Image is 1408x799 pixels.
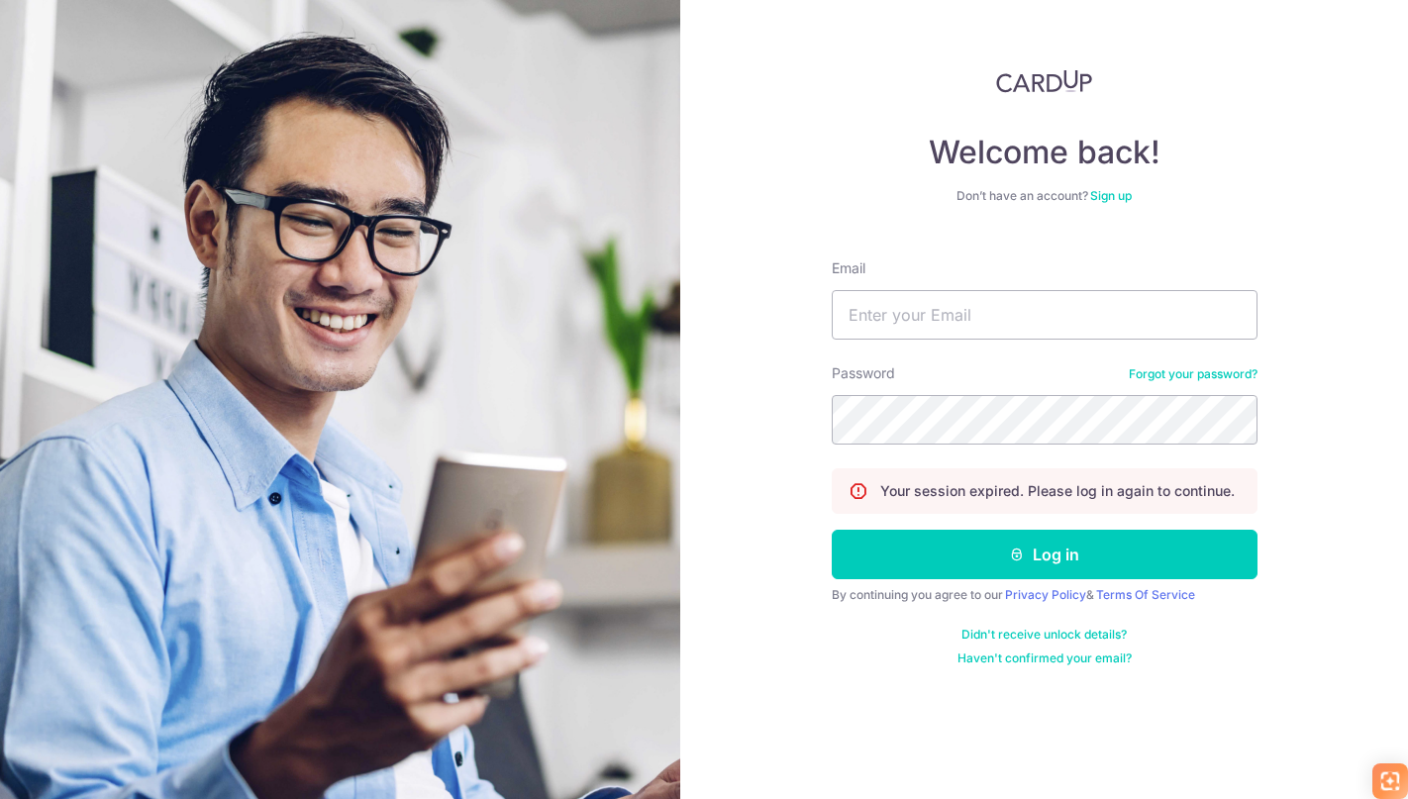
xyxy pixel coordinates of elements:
[957,650,1132,666] a: Haven't confirmed your email?
[1129,366,1257,382] a: Forgot your password?
[832,133,1257,172] h4: Welcome back!
[832,587,1257,603] div: By continuing you agree to our &
[1005,587,1086,602] a: Privacy Policy
[832,290,1257,340] input: Enter your Email
[832,258,865,278] label: Email
[880,481,1235,501] p: Your session expired. Please log in again to continue.
[996,69,1093,93] img: CardUp Logo
[1096,587,1195,602] a: Terms Of Service
[832,530,1257,579] button: Log in
[1090,188,1132,203] a: Sign up
[832,363,895,383] label: Password
[832,188,1257,204] div: Don’t have an account?
[961,627,1127,643] a: Didn't receive unlock details?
